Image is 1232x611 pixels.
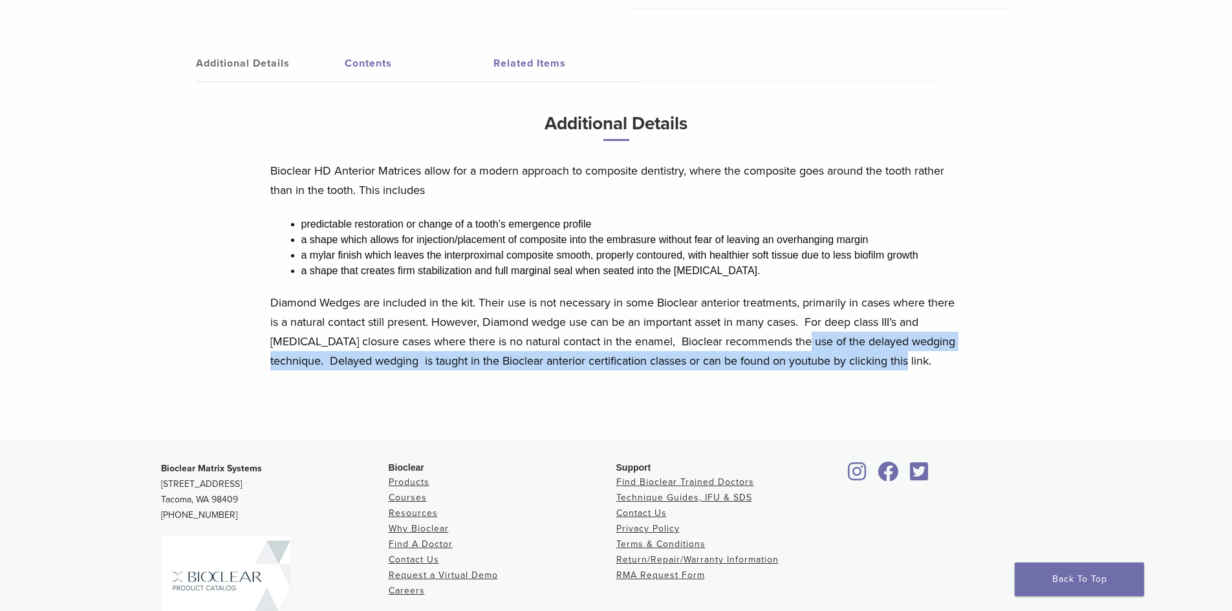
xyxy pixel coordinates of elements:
a: Resources [389,508,438,519]
a: Find A Doctor [389,539,453,550]
a: Related Items [493,45,642,81]
a: Products [389,477,429,488]
li: a shape that creates firm stabilization and full marginal seal when seated into the [MEDICAL_DATA]. [301,263,962,279]
a: Find Bioclear Trained Doctors [616,477,754,488]
a: Contact Us [616,508,667,519]
li: a shape which allows for injection/placement of composite into the embrasure without fear of leav... [301,232,962,248]
a: Bioclear [874,469,903,482]
a: Contact Us [389,554,439,565]
a: RMA Request Form [616,570,705,581]
span: Support [616,462,651,473]
a: Privacy Policy [616,523,680,534]
a: Bioclear [844,469,871,482]
a: Terms & Conditions [616,539,706,550]
a: Request a Virtual Demo [389,570,498,581]
strong: Bioclear Matrix Systems [161,463,262,474]
p: Diamond Wedges are included in the kit. Their use is not necessary in some Bioclear anterior trea... [270,293,962,370]
a: Courses [389,492,427,503]
a: Back To Top [1015,563,1144,596]
h3: Additional Details [270,108,962,151]
a: Contents [345,45,493,81]
a: Why Bioclear [389,523,449,534]
a: Return/Repair/Warranty Information [616,554,779,565]
li: predictable restoration or change of a tooth’s emergence profile [301,217,962,232]
span: Bioclear [389,462,424,473]
p: Bioclear HD Anterior Matrices allow for a modern approach to composite dentistry, where the compo... [270,161,962,200]
a: Additional Details [196,45,345,81]
li: a mylar finish which leaves the interproximal composite smooth, properly contoured, with healthie... [301,248,962,263]
a: Careers [389,585,425,596]
a: Technique Guides, IFU & SDS [616,492,752,503]
p: [STREET_ADDRESS] Tacoma, WA 98409 [PHONE_NUMBER] [161,461,389,523]
a: Bioclear [906,469,933,482]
